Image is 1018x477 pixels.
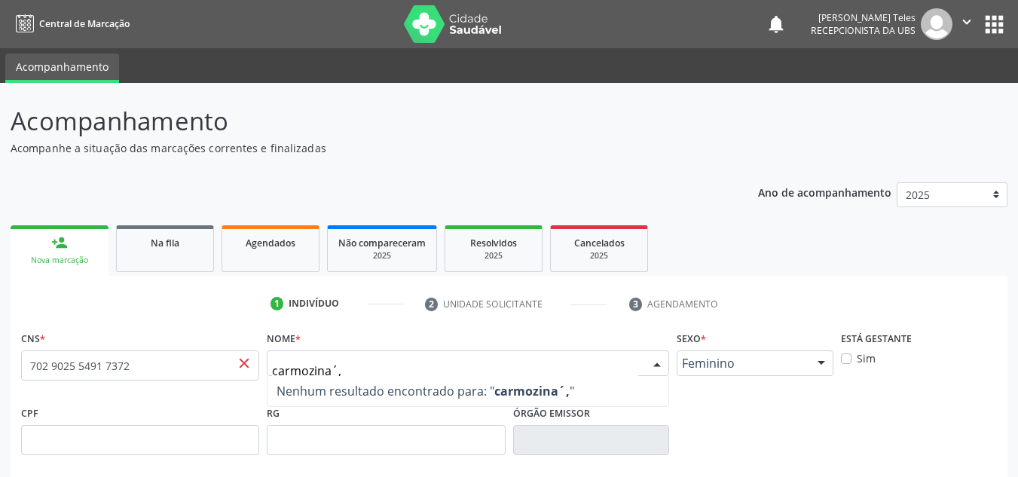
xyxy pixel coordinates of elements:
[289,297,339,310] div: Indivíduo
[494,383,570,399] strong: carmozina´,
[981,11,1007,38] button: apps
[758,182,891,201] p: Ano de acompanhamento
[338,237,426,249] span: Não compareceram
[470,237,517,249] span: Resolvidos
[151,237,179,249] span: Na fila
[11,140,708,156] p: Acompanhe a situação das marcações correntes e finalizadas
[267,402,280,425] label: RG
[338,250,426,261] div: 2025
[271,297,284,310] div: 1
[766,14,787,35] button: notifications
[958,14,975,30] i: 
[246,237,295,249] span: Agendados
[21,327,45,350] label: CNS
[11,102,708,140] p: Acompanhamento
[267,327,301,350] label: Nome
[21,402,38,425] label: CPF
[857,350,876,366] label: Sim
[277,383,574,399] span: Nenhum resultado encontrado para: " "
[513,402,590,425] label: Órgão emissor
[561,250,637,261] div: 2025
[677,327,706,350] label: Sexo
[811,11,916,24] div: [PERSON_NAME] Teles
[921,8,952,40] img: img
[574,237,625,249] span: Cancelados
[811,24,916,37] span: Recepcionista da UBS
[841,327,912,350] label: Está gestante
[456,250,531,261] div: 2025
[272,356,638,386] input: Busque pelo nome (ou informe CNS ou CPF ao lado)
[682,356,802,371] span: Feminino
[236,355,252,372] span: close
[39,17,130,30] span: Central de Marcação
[5,54,119,83] a: Acompanhamento
[51,234,68,251] div: person_add
[21,255,98,266] div: Nova marcação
